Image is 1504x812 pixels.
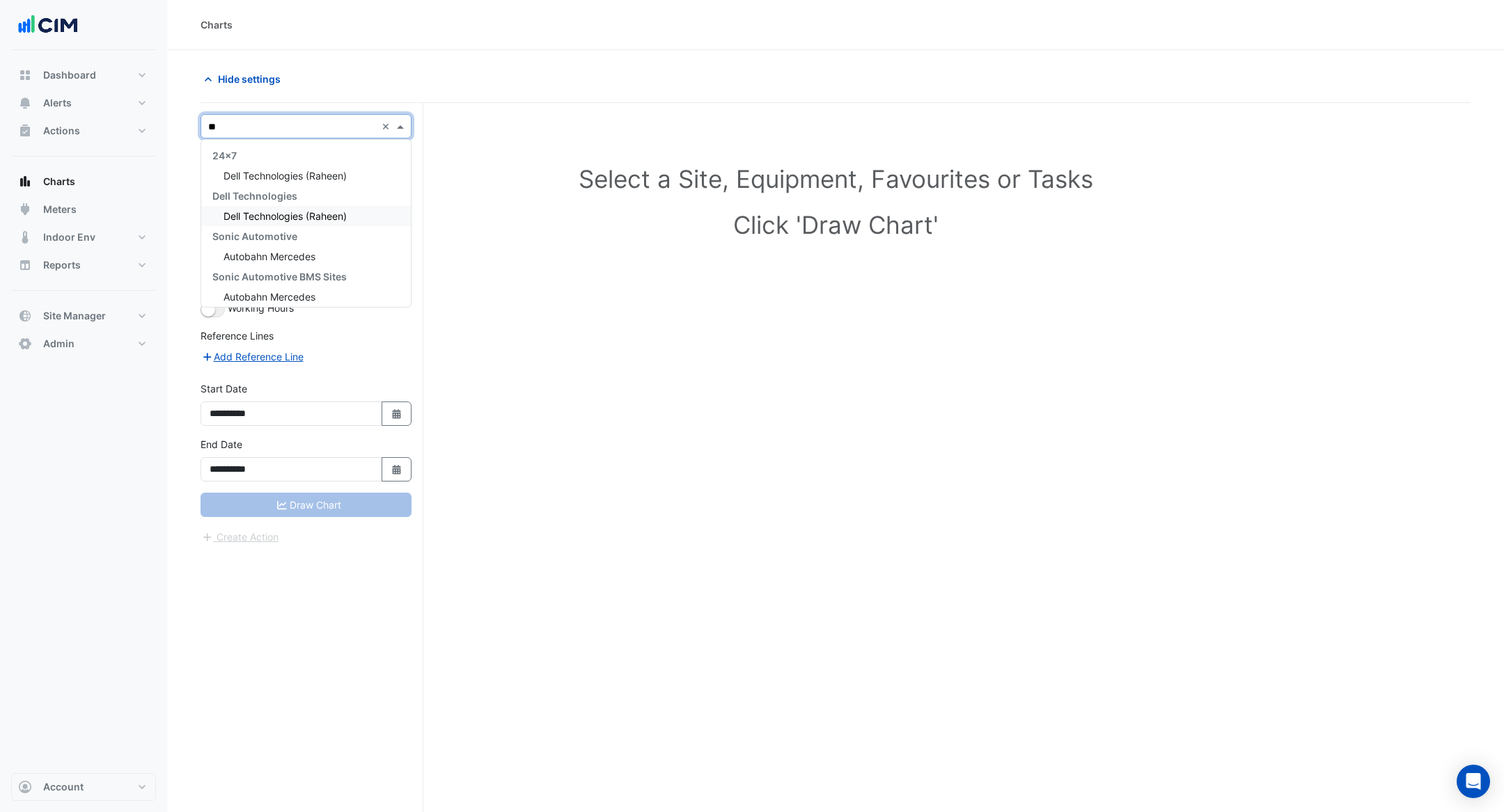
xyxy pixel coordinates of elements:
[201,17,233,32] div: Charts
[17,11,79,39] img: Company Logo
[11,168,156,196] button: Charts
[201,381,247,396] label: Start Date
[201,437,242,452] label: End Date
[43,124,80,138] span: Actions
[18,230,32,244] app-icon: Indoor Env
[43,309,106,323] span: Site Manager
[391,463,403,475] fa-icon: Select Date
[218,72,281,86] span: Hide settings
[18,337,32,351] app-icon: Admin
[18,175,32,189] app-icon: Charts
[43,780,84,794] span: Account
[201,530,279,541] app-escalated-ticket-create-button: Please correct errors first
[11,330,156,358] button: Admin
[11,89,156,117] button: Alerts
[224,170,347,182] span: Dell Technologies (Raheen)
[18,96,32,110] app-icon: Alerts
[231,210,1440,239] h1: Click 'Draw Chart'
[201,67,290,91] button: Hide settings
[11,61,156,89] button: Dashboard
[43,175,75,189] span: Charts
[18,309,32,323] app-icon: Site Manager
[212,190,297,202] span: Dell Technologies
[11,302,156,330] button: Site Manager
[18,258,32,272] app-icon: Reports
[43,337,75,351] span: Admin
[11,223,156,251] button: Indoor Env
[43,68,96,82] span: Dashboard
[224,250,315,262] span: Autobahn Mercedes
[201,349,304,365] button: Add Reference Line
[212,271,347,282] span: Sonic Automotive BMS Sites
[18,124,32,138] app-icon: Actions
[228,302,294,314] span: Working Hours
[11,196,156,223] button: Meters
[18,68,32,82] app-icon: Dashboard
[1457,765,1490,798] div: Open Intercom Messenger
[43,258,81,272] span: Reports
[11,117,156,145] button: Actions
[201,139,412,308] ng-dropdown-panel: Options list
[43,202,77,216] span: Meters
[382,119,393,134] span: Clear
[224,210,347,222] span: Dell Technologies (Raheen)
[43,230,95,244] span: Indoor Env
[11,251,156,279] button: Reports
[212,150,237,161] span: 24x7
[43,96,72,110] span: Alerts
[391,408,403,420] fa-icon: Select Date
[11,773,156,801] button: Account
[224,291,315,303] span: Autobahn Mercedes
[18,202,32,216] app-icon: Meters
[231,164,1440,193] h1: Select a Site, Equipment, Favourites or Tasks
[201,328,274,343] label: Reference Lines
[212,230,297,242] span: Sonic Automotive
